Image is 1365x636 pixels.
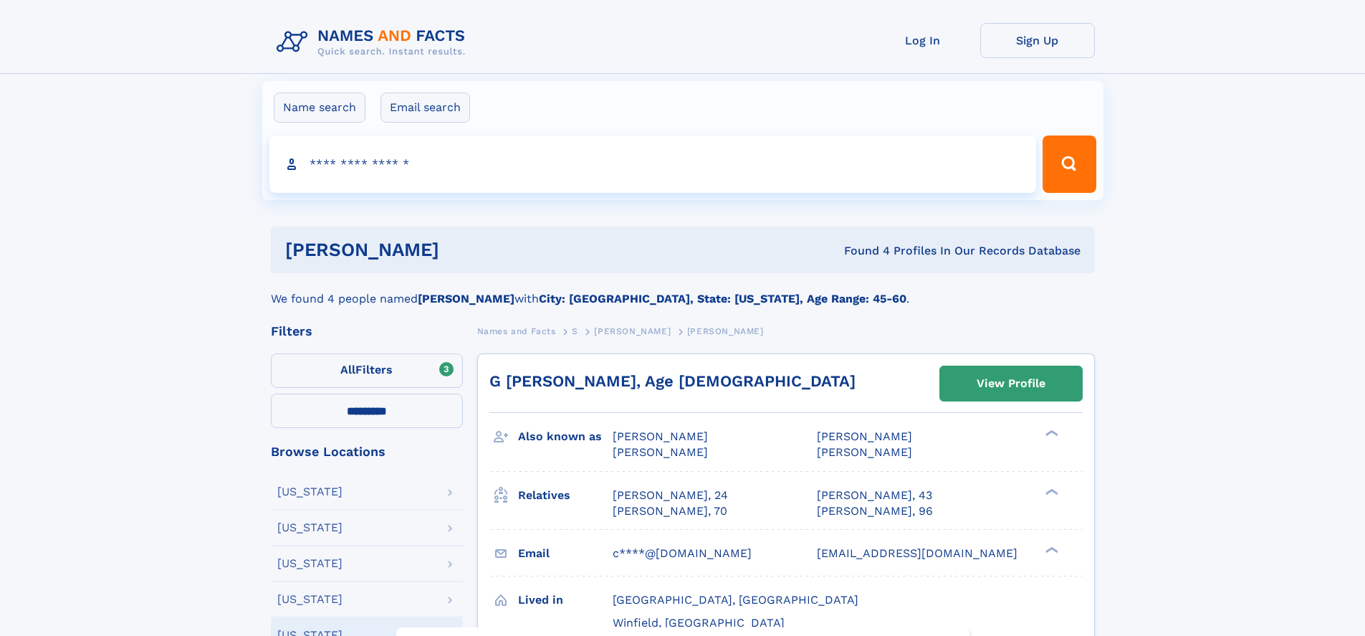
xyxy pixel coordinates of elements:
[340,363,355,376] span: All
[277,522,343,533] div: [US_STATE]
[477,322,556,340] a: Names and Facts
[613,616,785,630] span: Winfield, [GEOGRAPHIC_DATA]
[817,445,912,459] span: [PERSON_NAME]
[285,241,642,259] h1: [PERSON_NAME]
[594,326,671,336] span: [PERSON_NAME]
[817,429,912,443] span: [PERSON_NAME]
[418,292,514,305] b: [PERSON_NAME]
[572,326,578,336] span: S
[1042,545,1059,554] div: ❯
[940,366,1082,401] a: View Profile
[1042,429,1059,438] div: ❯
[277,594,343,605] div: [US_STATE]
[518,541,613,566] h3: Email
[817,546,1017,560] span: [EMAIL_ADDRESS][DOMAIN_NAME]
[613,593,858,607] span: [GEOGRAPHIC_DATA], [GEOGRAPHIC_DATA]
[641,243,1081,259] div: Found 4 Profiles In Our Records Database
[980,23,1095,58] a: Sign Up
[277,558,343,569] div: [US_STATE]
[613,445,708,459] span: [PERSON_NAME]
[613,503,727,519] a: [PERSON_NAME], 70
[380,92,470,123] label: Email search
[613,429,708,443] span: [PERSON_NAME]
[277,486,343,498] div: [US_STATE]
[539,292,906,305] b: City: [GEOGRAPHIC_DATA], State: [US_STATE], Age Range: 45-60
[271,445,463,458] div: Browse Locations
[271,325,463,338] div: Filters
[817,503,933,519] a: [PERSON_NAME], 96
[1043,136,1096,193] button: Search Button
[613,488,728,503] a: [PERSON_NAME], 24
[518,588,613,612] h3: Lived in
[594,322,671,340] a: [PERSON_NAME]
[271,23,477,62] img: Logo Names and Facts
[271,273,1095,308] div: We found 4 people named with .
[572,322,578,340] a: S
[687,326,764,336] span: [PERSON_NAME]
[489,372,856,390] a: G [PERSON_NAME], Age [DEMOGRAPHIC_DATA]
[518,483,613,508] h3: Relatives
[1042,487,1059,496] div: ❯
[518,424,613,449] h3: Also known as
[274,92,365,123] label: Name search
[977,367,1045,400] div: View Profile
[866,23,980,58] a: Log In
[271,353,463,388] label: Filters
[817,488,932,503] a: [PERSON_NAME], 43
[269,136,1037,193] input: search input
